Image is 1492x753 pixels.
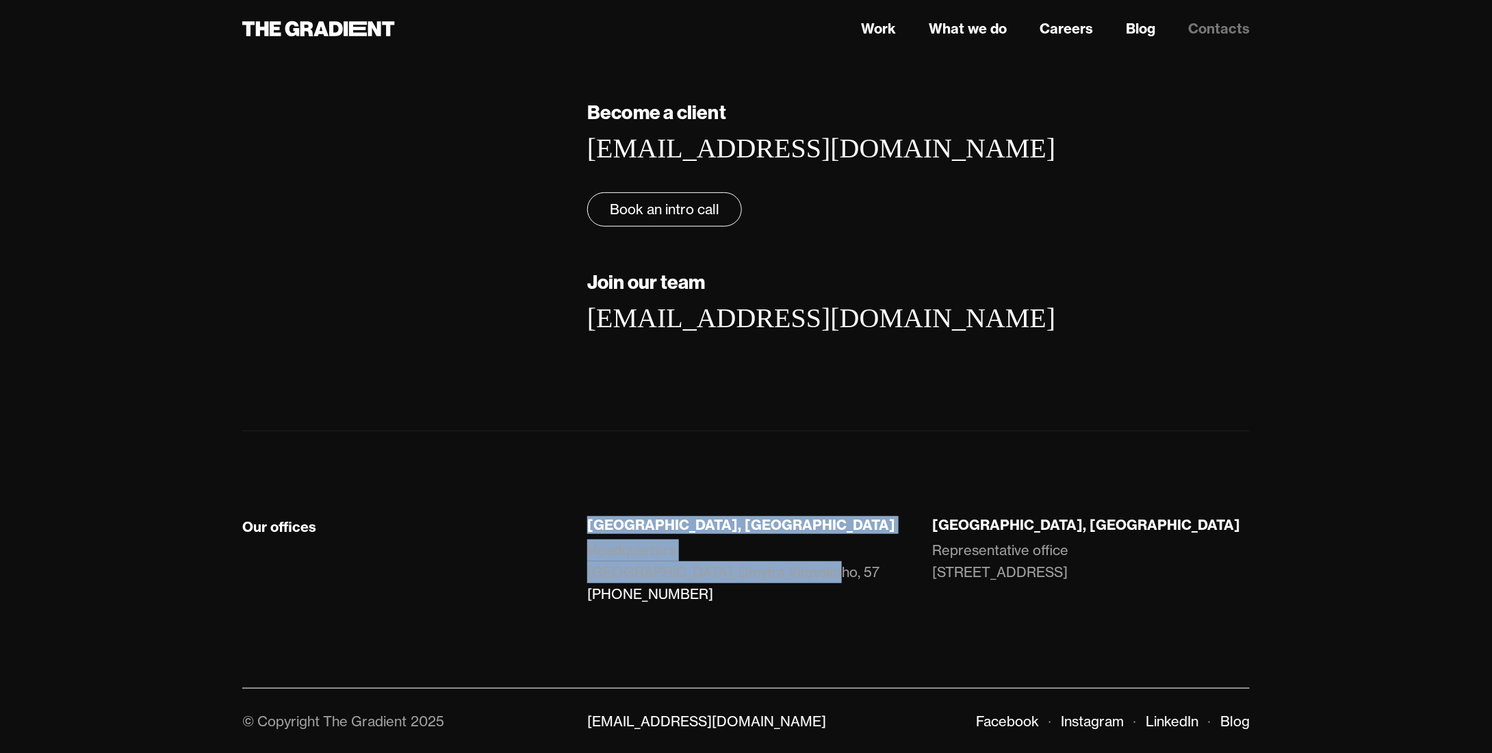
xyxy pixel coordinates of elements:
div: 2025 [411,713,444,730]
div: Our offices [242,518,316,536]
a: [PHONE_NUMBER] [587,583,713,605]
div: Representative office [932,539,1068,561]
a: Blog [1126,18,1155,39]
a: Contacts [1188,18,1250,39]
a: [EMAIL_ADDRESS][DOMAIN_NAME] [587,713,826,730]
a: Facebook [976,713,1039,730]
a: [STREET_ADDRESS] [932,561,1250,583]
a: [EMAIL_ADDRESS][DOMAIN_NAME]‍ [587,133,1055,164]
a: [GEOGRAPHIC_DATA], Dmytra Vitovskoho, 57 [587,561,905,583]
a: Work [861,18,896,39]
a: Careers [1040,18,1093,39]
a: [EMAIL_ADDRESS][DOMAIN_NAME] [587,303,1055,333]
a: LinkedIn [1146,713,1198,730]
div: © Copyright The Gradient [242,713,407,730]
div: [GEOGRAPHIC_DATA], [GEOGRAPHIC_DATA] [587,516,905,534]
strong: Join our team [587,270,706,294]
strong: Become a client [587,100,726,124]
a: Blog [1220,713,1250,730]
div: Headquarters [587,539,676,561]
a: What we do [929,18,1007,39]
strong: [GEOGRAPHIC_DATA], [GEOGRAPHIC_DATA] [932,516,1240,533]
a: Book an intro call [587,192,742,227]
a: Instagram [1061,713,1124,730]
